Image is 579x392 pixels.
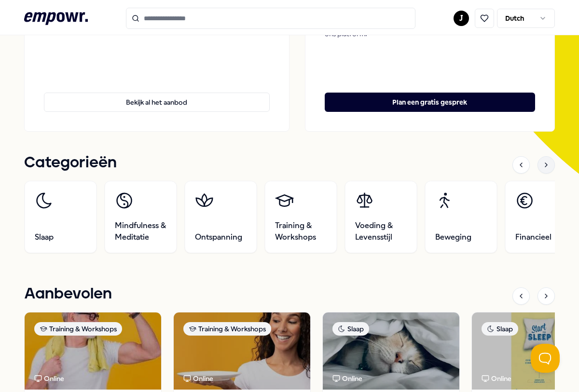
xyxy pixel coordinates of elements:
a: Beweging [425,181,497,253]
a: Bekijk al het aanbod [44,77,270,112]
a: Financieel [505,181,578,253]
a: Training & Workshops [265,181,337,253]
img: package image [174,312,310,390]
div: Online [482,373,511,384]
div: Training & Workshops [34,322,122,336]
span: Voeding & Levensstijl [355,220,407,243]
span: Training & Workshops [275,220,327,243]
div: Training & Workshops [183,322,271,336]
button: Bekijk al het aanbod [44,93,270,112]
span: Slaap [35,231,54,243]
div: Slaap [482,322,518,336]
div: Online [183,373,213,384]
a: Ontspanning [185,181,257,253]
img: package image [323,312,459,390]
a: Mindfulness & Meditatie [105,181,177,253]
span: Beweging [435,231,471,243]
h1: Categorieën [24,151,117,175]
span: Mindfulness & Meditatie [115,220,167,243]
span: Ontspanning [195,231,242,243]
div: Online [34,373,64,384]
img: package image [25,312,161,390]
div: Online [332,373,362,384]
a: Slaap [25,181,97,253]
button: Plan een gratis gesprek [325,93,535,112]
a: Voeding & Levensstijl [345,181,417,253]
div: Slaap [332,322,369,336]
input: Search for products, categories or subcategories [126,8,415,29]
h1: Aanbevolen [24,282,112,306]
span: Financieel [515,231,551,243]
button: J [454,11,469,26]
iframe: Help Scout Beacon - Open [531,344,560,373]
